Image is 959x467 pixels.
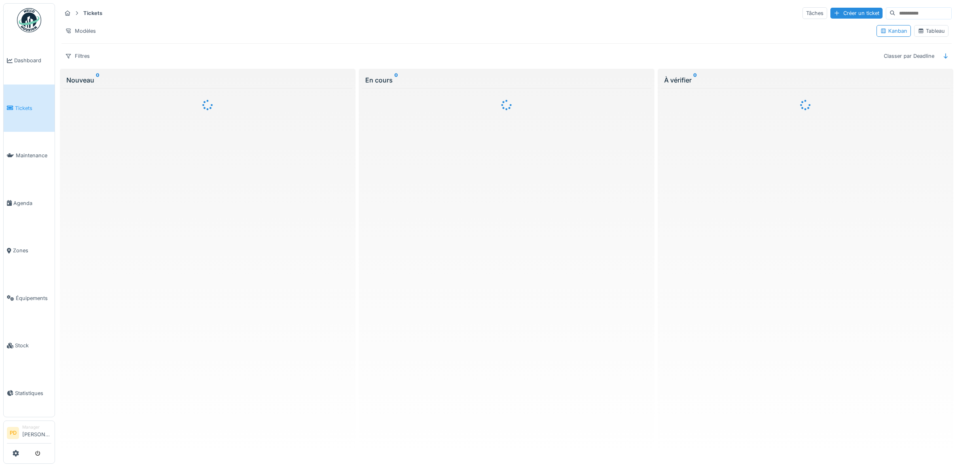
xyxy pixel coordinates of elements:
img: Badge_color-CXgf-gQk.svg [17,8,41,32]
span: Tickets [15,104,51,112]
div: Classer par Deadline [880,50,938,62]
div: Kanban [880,27,907,35]
span: Zones [13,247,51,254]
a: Dashboard [4,37,55,85]
a: Statistiques [4,370,55,417]
a: Maintenance [4,132,55,180]
div: Nouveau [66,75,349,85]
div: Modèles [61,25,99,37]
sup: 0 [96,75,99,85]
a: PD Manager[PERSON_NAME] [7,424,51,444]
span: Maintenance [16,152,51,159]
a: Zones [4,227,55,275]
div: À vérifier [664,75,947,85]
span: Dashboard [14,57,51,64]
li: [PERSON_NAME] [22,424,51,442]
span: Équipements [16,294,51,302]
sup: 0 [693,75,697,85]
sup: 0 [394,75,398,85]
a: Agenda [4,180,55,227]
a: Équipements [4,275,55,322]
div: Tâches [802,7,827,19]
span: Stock [15,342,51,349]
span: Agenda [13,199,51,207]
div: Filtres [61,50,93,62]
div: Tableau [918,27,945,35]
a: Tickets [4,85,55,132]
div: En cours [365,75,648,85]
div: Créer un ticket [830,8,883,19]
span: Statistiques [15,389,51,397]
div: Manager [22,424,51,430]
a: Stock [4,322,55,370]
strong: Tickets [80,9,106,17]
li: PD [7,427,19,439]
